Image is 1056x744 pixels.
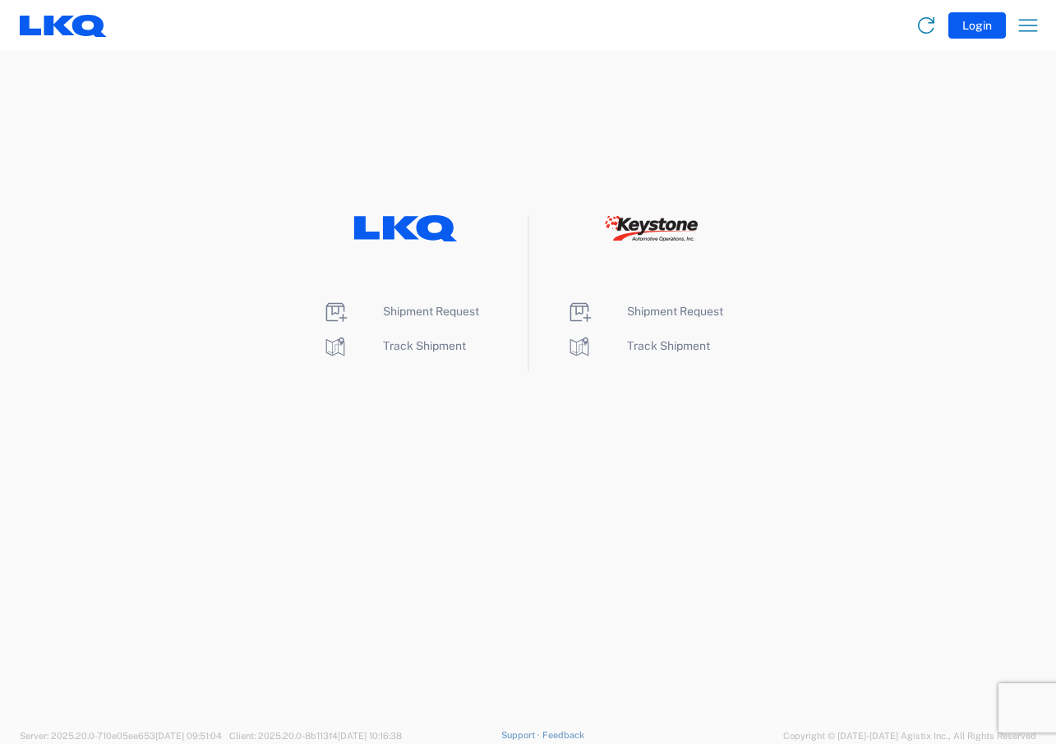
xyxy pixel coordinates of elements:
[229,731,402,741] span: Client: 2025.20.0-8b113f4
[627,339,710,352] span: Track Shipment
[783,728,1036,743] span: Copyright © [DATE]-[DATE] Agistix Inc., All Rights Reserved
[627,305,723,318] span: Shipment Request
[501,730,542,740] a: Support
[566,305,723,318] a: Shipment Request
[155,731,222,741] span: [DATE] 09:51:04
[542,730,584,740] a: Feedback
[566,339,710,352] a: Track Shipment
[383,339,466,352] span: Track Shipment
[20,731,222,741] span: Server: 2025.20.0-710e05ee653
[948,12,1006,39] button: Login
[383,305,479,318] span: Shipment Request
[338,731,402,741] span: [DATE] 10:16:38
[322,339,466,352] a: Track Shipment
[322,305,479,318] a: Shipment Request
